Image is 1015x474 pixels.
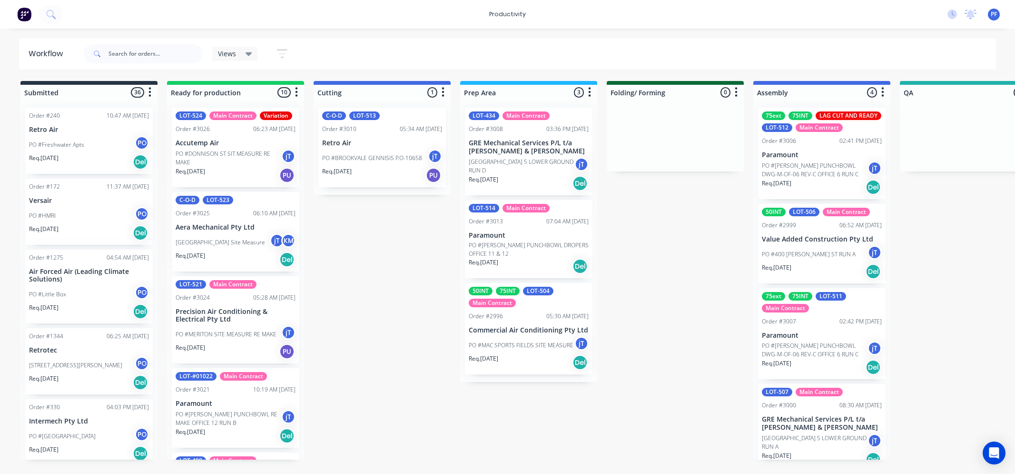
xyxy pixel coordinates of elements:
[176,330,276,339] p: PO #MERITON SITE MEASURE RE MAKE
[503,111,550,120] div: Main Contract
[29,374,59,383] p: Req. [DATE]
[469,158,574,175] p: [GEOGRAPHIC_DATA] 5 LOWER GROUND RUN D
[176,428,205,436] p: Req. [DATE]
[29,403,60,412] div: Order #330
[839,317,882,326] div: 02:42 PM [DATE]
[762,292,785,301] div: 75ext
[762,208,786,216] div: 50INT
[322,167,352,176] p: Req. [DATE]
[762,332,882,340] p: Paramount
[469,354,498,363] p: Req. [DATE]
[788,292,812,301] div: 75INT
[203,196,233,204] div: LOT-523
[572,259,588,274] div: Del
[758,108,886,199] div: 75ext75INTLAG CUT AND READYLOT-512Main ContractOrder #300602:41 PM [DATE]ParamountPO #[PERSON_NAM...
[762,304,809,313] div: Main Contract
[762,235,882,243] p: Value Added Construction Pty Ltd
[503,204,550,212] div: Main Contract
[428,149,442,163] div: jT
[29,111,60,120] div: Order #240
[572,176,588,191] div: Del
[762,179,791,188] p: Req. [DATE]
[279,168,295,183] div: PU
[176,125,210,133] div: Order #3026
[133,154,148,170] div: Del
[29,268,149,284] p: Air Forced Air (Leading Climate Solutions)
[209,456,256,465] div: Main Contract
[172,108,299,187] div: LOT-524Main ContractVariationOrder #302606:23 AM [DATE]Accutemp AirPO #DONNISON ST SIT MEASURE RE...
[279,252,295,267] div: Del
[762,388,792,396] div: LOT-507
[546,125,589,133] div: 03:36 PM [DATE]
[762,317,796,326] div: Order #3007
[991,10,997,19] span: PF
[816,292,846,301] div: LOT-511
[29,182,60,191] div: Order #172
[322,139,442,147] p: Retro Air
[209,111,256,120] div: Main Contract
[176,209,210,218] div: Order #3025
[762,342,867,359] p: PO #[PERSON_NAME] PUNCHBOWL DWG-M-OF-06 REV-C OFFICE 6 RUN C
[17,7,31,21] img: Factory
[823,208,870,216] div: Main Contract
[107,182,149,191] div: 11:37 AM [DATE]
[172,276,299,364] div: LOT-521Main ContractOrder #302405:28 AM [DATE]Precision Air Conditioning & Electrical Pty LtdPO #...
[176,111,206,120] div: LOT-524
[29,154,59,162] p: Req. [DATE]
[260,111,292,120] div: Variation
[25,179,153,245] div: Order #17211:37 AM [DATE]VersairPO #HMRIPOReq.[DATE]Del
[107,111,149,120] div: 10:47 AM [DATE]
[762,111,785,120] div: 75ext
[29,346,149,354] p: Retrotec
[866,264,881,279] div: Del
[816,111,881,120] div: LAG CUT AND READY
[176,308,296,324] p: Precision Air Conditioning & Electrical Pty Ltd
[29,332,63,341] div: Order #1344
[107,253,149,262] div: 04:54 AM [DATE]
[107,403,149,412] div: 04:03 PM [DATE]
[469,241,589,258] p: PO #[PERSON_NAME] PUNCHBOWL DROPERS OFFICE 11 & 12
[29,225,59,233] p: Req. [DATE]
[253,385,296,394] div: 10:19 AM [DATE]
[176,280,206,289] div: LOT-521
[176,139,296,147] p: Accutemp Air
[523,287,553,295] div: LOT-504
[465,283,592,374] div: 50INT75INTLOT-504Main ContractOrder #299605:30 AM [DATE]Commercial Air Conditioning Pty LtdPO #MA...
[176,293,210,302] div: Order #3024
[135,356,149,371] div: PO
[25,399,153,465] div: Order #33004:03 PM [DATE]Intermech Pty LtdPO #[GEOGRAPHIC_DATA]POReq.[DATE]Del
[789,208,819,216] div: LOT-506
[796,123,843,132] div: Main Contract
[318,108,446,187] div: C-O-DLOT-513Order #301005:34 AM [DATE]Retro AirPO #BROOKVALE GENNISIS P.O-10658jTReq.[DATE]PU
[762,151,882,159] p: Paramount
[839,401,882,410] div: 08:30 AM [DATE]
[469,204,499,212] div: LOT-514
[253,209,296,218] div: 06:10 AM [DATE]
[400,125,442,133] div: 05:34 AM [DATE]
[546,217,589,226] div: 07:04 AM [DATE]
[762,359,791,368] p: Req. [DATE]
[426,168,441,183] div: PU
[176,223,296,232] p: Aera Mechanical Pty Ltd
[469,217,503,226] div: Order #3013
[172,192,299,272] div: C-O-DLOT-523Order #302506:10 AM [DATE]Aera Mechanical Pty Ltd[GEOGRAPHIC_DATA] Site MeasurejTKMRe...
[866,452,881,467] div: Del
[29,417,149,425] p: Intermech Pty Ltd
[25,328,153,394] div: Order #134406:25 AM [DATE]Retrotec[STREET_ADDRESS][PERSON_NAME]POReq.[DATE]Del
[469,287,493,295] div: 50INT
[762,401,796,410] div: Order #3000
[762,221,796,230] div: Order #2999
[572,355,588,370] div: Del
[758,204,886,283] div: 50INTLOT-506Main ContractOrder #299906:52 AM [DATE]Value Added Construction Pty LtdPO #400 [PERSO...
[29,253,63,262] div: Order #1275
[762,452,791,460] p: Req. [DATE]
[135,207,149,221] div: PO
[469,111,499,120] div: LOT-434
[29,303,59,312] p: Req. [DATE]
[135,285,149,300] div: PO
[469,258,498,267] p: Req. [DATE]
[176,385,210,394] div: Order #3021
[281,410,296,424] div: jT
[796,388,843,396] div: Main Contract
[762,137,796,145] div: Order #3006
